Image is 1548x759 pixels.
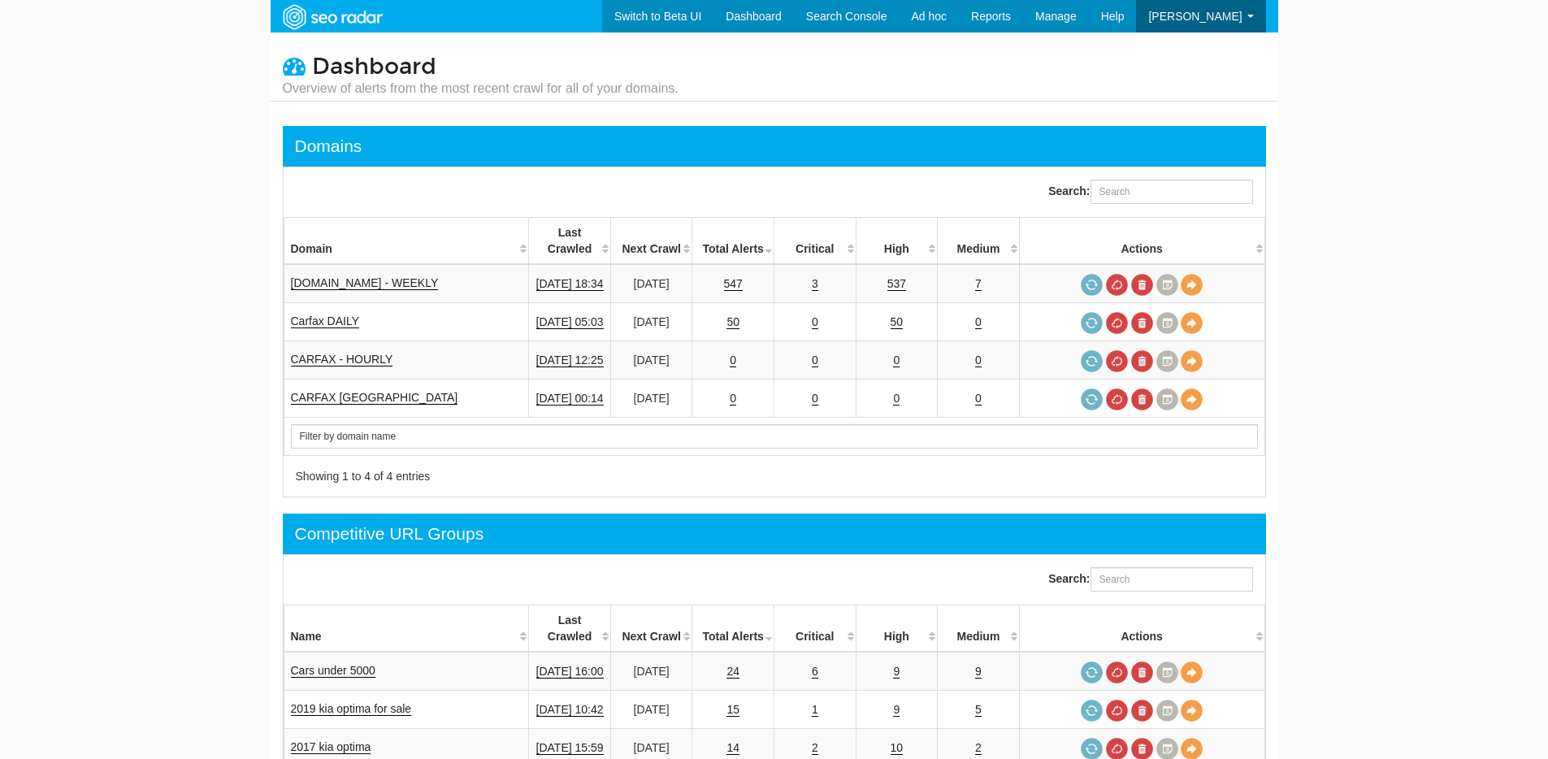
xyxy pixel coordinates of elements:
label: Search: [1048,180,1252,204]
a: 3 [812,277,818,291]
th: Total Alerts: activate to sort column ascending [692,218,774,265]
a: Crawl History [1156,350,1178,372]
a: [DATE] 00:14 [536,392,604,406]
a: 2 [812,741,818,755]
th: Medium: activate to sort column descending [938,218,1020,265]
a: View Domain Overview [1181,700,1203,722]
a: 50 [891,315,904,329]
a: View Domain Overview [1181,388,1203,410]
th: Name: activate to sort column ascending [284,605,529,653]
a: View Domain Overview [1181,274,1203,296]
td: [DATE] [610,691,692,729]
th: Medium: activate to sort column descending [938,605,1020,653]
small: Overview of alerts from the most recent crawl for all of your domains. [283,80,679,98]
div: Showing 1 to 4 of 4 entries [296,468,754,484]
a: 5 [975,703,982,717]
a: Crawl History [1156,274,1178,296]
a: 0 [975,353,982,367]
th: Critical: activate to sort column descending [774,605,856,653]
a: Crawl History [1156,661,1178,683]
a: 1 [812,703,818,717]
th: Actions: activate to sort column ascending [1019,218,1264,265]
a: Crawl History [1156,388,1178,410]
a: [DATE] 10:42 [536,703,604,717]
label: Search: [1048,567,1252,592]
a: 0 [812,315,818,329]
span: Reports [971,10,1011,23]
th: Last Crawled: activate to sort column descending [529,218,611,265]
span: Search Console [806,10,887,23]
a: 2019 kia optima for sale [291,702,412,716]
a: Cancel in-progress audit [1106,312,1128,334]
a: 0 [730,392,736,406]
a: 2 [975,741,982,755]
a: 50 [726,315,739,329]
a: 9 [893,703,900,717]
span: Dashboard [312,53,436,80]
th: Actions: activate to sort column ascending [1019,605,1264,653]
a: Carfax DAILY [291,314,360,328]
td: [DATE] [610,652,692,691]
td: [DATE] [610,379,692,418]
a: 24 [726,665,739,679]
a: [DATE] 16:00 [536,665,604,679]
th: High: activate to sort column descending [856,605,938,653]
a: View Domain Overview [1181,350,1203,372]
div: Domains [295,134,362,158]
input: Search: [1091,567,1253,592]
a: Cars under 5000 [291,664,375,678]
a: [DATE] 12:25 [536,353,604,367]
span: Ad hoc [911,10,947,23]
a: Request a crawl [1081,312,1103,334]
a: 537 [887,277,906,291]
img: SEORadar [276,2,388,32]
a: [DATE] 05:03 [536,315,604,329]
a: [DATE] 18:34 [536,277,604,291]
a: Cancel in-progress audit [1106,700,1128,722]
a: 0 [730,353,736,367]
a: 0 [812,392,818,406]
a: Delete most recent audit [1131,700,1153,722]
a: Cancel in-progress audit [1106,661,1128,683]
th: Critical: activate to sort column descending [774,218,856,265]
a: Delete most recent audit [1131,350,1153,372]
a: 0 [812,353,818,367]
th: Last Crawled: activate to sort column descending [529,605,611,653]
a: 9 [975,665,982,679]
input: Search [291,424,1258,449]
span: Manage [1035,10,1077,23]
a: 2017 kia optima [291,740,371,754]
a: Request a crawl [1081,388,1103,410]
a: Cancel in-progress audit [1106,274,1128,296]
span: Help [1101,10,1125,23]
a: 0 [975,315,982,329]
a: Delete most recent audit [1131,661,1153,683]
a: View Domain Overview [1181,661,1203,683]
th: Total Alerts: activate to sort column ascending [692,605,774,653]
a: Delete most recent audit [1131,388,1153,410]
a: Request a crawl [1081,661,1103,683]
a: CARFAX [GEOGRAPHIC_DATA] [291,391,458,405]
a: Crawl History [1156,312,1178,334]
a: 7 [975,277,982,291]
a: 10 [891,741,904,755]
a: Request a crawl [1081,274,1103,296]
th: High: activate to sort column descending [856,218,938,265]
a: 0 [975,392,982,406]
i:  [283,54,306,77]
a: [DATE] 15:59 [536,741,604,755]
a: 6 [812,665,818,679]
a: 547 [724,277,743,291]
div: Competitive URL Groups [295,522,484,546]
a: CARFAX - HOURLY [291,353,393,366]
a: Delete most recent audit [1131,312,1153,334]
a: Cancel in-progress audit [1106,388,1128,410]
a: Delete most recent audit [1131,274,1153,296]
th: Next Crawl: activate to sort column descending [610,218,692,265]
a: Request a crawl [1081,700,1103,722]
a: 0 [893,392,900,406]
a: [DOMAIN_NAME] - WEEKLY [291,276,439,290]
td: [DATE] [610,341,692,379]
a: View Domain Overview [1181,312,1203,334]
th: Next Crawl: activate to sort column descending [610,605,692,653]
